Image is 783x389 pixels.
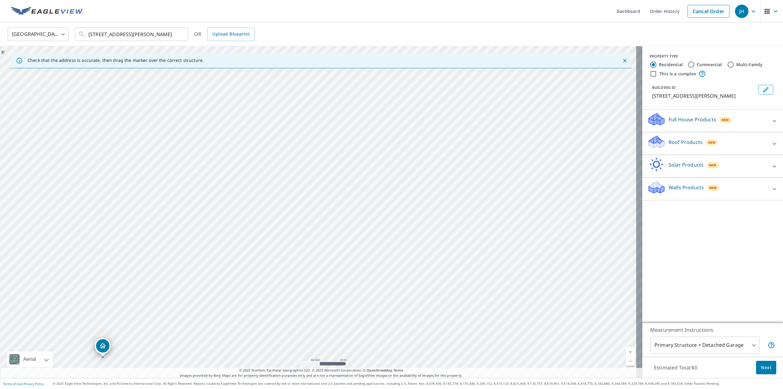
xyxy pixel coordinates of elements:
div: OR [194,28,255,41]
p: Solar Products [669,161,703,168]
p: Check that the address is accurate, then drag the marker over the correct structure. [28,58,204,63]
a: Terms [393,368,403,372]
a: Current Level 19, Zoom Out [626,357,635,366]
span: New [709,163,717,168]
div: Primary Structure + Detached Garage [650,337,760,354]
div: Aerial [7,352,53,367]
label: Residential [659,62,683,68]
p: | [3,382,44,386]
label: Multi-Family [736,62,763,68]
span: New [708,140,716,145]
label: This is a complex [659,71,696,77]
span: © 2025 TomTom, Earthstar Geographics SIO, © 2025 Microsoft Corporation, © [239,368,403,373]
span: Next [761,364,771,372]
input: Search by address or latitude-longitude [88,26,176,43]
div: Roof ProductsNew [647,135,778,152]
span: New [709,185,717,190]
div: Aerial [21,352,38,367]
p: Full House Products [669,116,716,123]
a: Cancel Order [688,5,729,18]
p: Roof Products [669,138,703,146]
label: Commercial [697,62,722,68]
a: Upload Blueprint [207,28,254,41]
div: Solar ProductsNew [647,157,778,175]
span: Upload Blueprint [212,30,250,38]
a: Current Level 19, Zoom In [626,347,635,357]
p: Measurement Instructions [650,326,775,334]
p: Walls Products [669,184,704,191]
p: [STREET_ADDRESS][PERSON_NAME] [652,92,756,100]
span: Your report will include the primary structure and a detached garage if one exists. [768,342,775,349]
span: New [722,117,729,122]
button: Edit building 1 [759,85,773,95]
button: Next [756,361,776,375]
div: Full House ProductsNew [647,112,778,130]
p: Estimated Total: $0 [649,361,702,374]
button: Close [621,57,629,65]
a: Privacy Policy [24,382,44,386]
div: Dropped pin, building 1, Residential property, 2214 Blueberry Dr Elkton, VA 22827 [95,338,111,357]
div: [GEOGRAPHIC_DATA] [8,26,69,43]
div: JH [735,5,748,18]
a: OpenStreetMap [366,368,392,372]
img: EV Logo [11,7,83,16]
p: BUILDING ID [652,85,676,90]
div: Walls ProductsNew [647,180,778,198]
p: © 2025 Eagle View Technologies, Inc. and Pictometry International Corp. All Rights Reserved. Repo... [53,381,780,386]
div: PROPERTY TYPE [650,54,776,59]
a: Terms of Use [3,382,22,386]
